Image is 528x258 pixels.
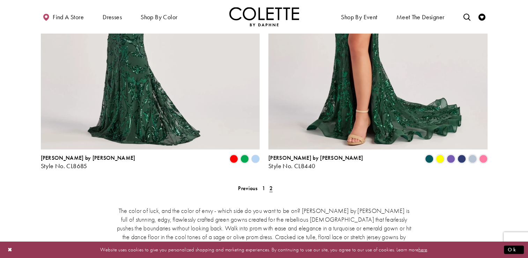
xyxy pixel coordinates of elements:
button: Submit Dialog [504,245,524,254]
a: Toggle search [461,7,472,26]
p: Website uses cookies to give you personalized shopping and marketing experiences. By continuing t... [50,245,478,255]
span: Style No. CL8685 [41,162,87,170]
span: Shop By Event [339,7,379,26]
img: Colette by Daphne [229,7,299,26]
span: Style No. CL8440 [268,162,315,170]
span: Current page [267,183,275,193]
a: Check Wishlist [477,7,487,26]
i: Cotton Candy [479,155,488,163]
span: Dresses [101,7,124,26]
a: Meet the designer [395,7,446,26]
span: Find a store [53,14,84,21]
div: Colette by Daphne Style No. CL8685 [41,155,135,169]
i: Spruce [425,155,433,163]
i: Yellow [436,155,444,163]
span: Previous [238,184,258,192]
span: Meet the designer [396,14,445,21]
span: [PERSON_NAME] by [PERSON_NAME] [268,154,363,161]
span: [PERSON_NAME] by [PERSON_NAME] [41,154,135,161]
i: Violet [447,155,455,163]
i: Emerald [240,155,249,163]
a: Find a store [41,7,85,26]
span: Shop by color [139,7,179,26]
i: Red [230,155,238,163]
p: The color of luck, and the color of envy - which side do you want to be on? [PERSON_NAME] by [PER... [116,206,412,250]
i: Navy Blue [458,155,466,163]
i: Periwinkle [251,155,260,163]
span: 2 [269,184,273,192]
div: Colette by Daphne Style No. CL8440 [268,155,363,169]
a: Visit Home Page [229,7,299,26]
i: Ice Blue [468,155,477,163]
span: 1 [262,184,265,192]
a: 1 [260,183,267,193]
span: Shop By Event [341,14,377,21]
a: Prev Page [236,183,260,193]
a: here [418,246,427,253]
span: Dresses [103,14,122,21]
span: Shop by color [141,14,177,21]
button: Close Dialog [4,244,16,256]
